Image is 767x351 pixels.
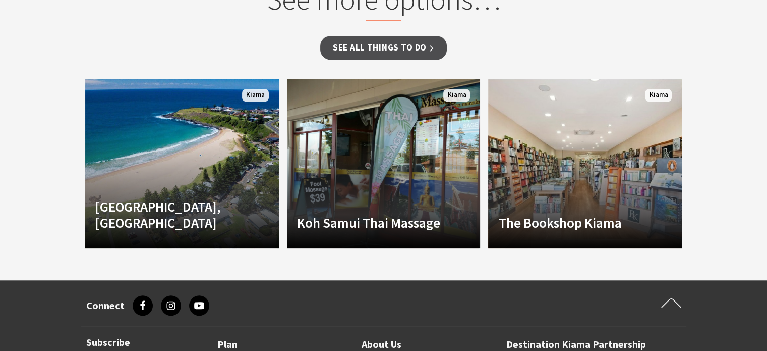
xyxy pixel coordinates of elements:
[86,299,125,312] h3: Connect
[443,89,470,102] span: Kiama
[85,79,279,248] a: [GEOGRAPHIC_DATA], [GEOGRAPHIC_DATA] Kiama
[645,89,672,102] span: Kiama
[86,336,192,348] h3: Subscribe
[320,36,447,60] a: See all Things To Do
[242,89,269,102] span: Kiama
[287,79,481,248] a: Another Image Used Koh Samui Thai Massage Kiama
[95,198,240,231] h4: [GEOGRAPHIC_DATA], [GEOGRAPHIC_DATA]
[297,215,441,231] h4: Koh Samui Thai Massage
[488,79,682,248] a: Another Image Used The Bookshop Kiama Kiama
[498,215,642,231] h4: The Bookshop Kiama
